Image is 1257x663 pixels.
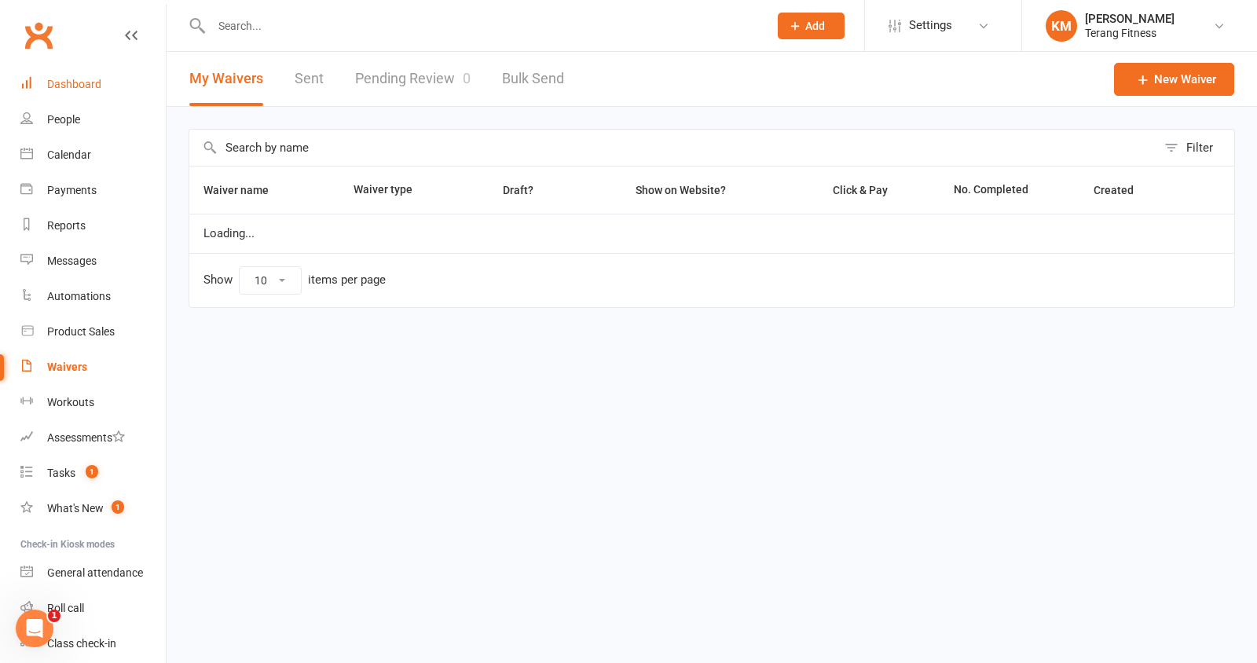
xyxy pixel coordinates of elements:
td: Loading... [189,214,1234,253]
span: Created [1094,184,1151,196]
div: Workouts [47,396,94,408]
div: Product Sales [47,325,115,338]
span: 1 [48,610,60,622]
button: Waiver name [203,181,286,200]
div: Roll call [47,602,84,614]
a: Clubworx [19,16,58,55]
button: Click & Pay [819,181,905,200]
div: Waivers [47,361,87,373]
div: Assessments [47,431,125,444]
div: Show [203,266,386,295]
div: General attendance [47,566,143,579]
button: Draft? [489,181,551,200]
span: Add [805,20,825,32]
a: Calendar [20,137,166,173]
a: Tasks 1 [20,456,166,491]
div: [PERSON_NAME] [1085,12,1175,26]
div: People [47,113,80,126]
a: Dashboard [20,67,166,102]
div: Class check-in [47,637,116,650]
button: Show on Website? [621,181,743,200]
span: Draft? [503,184,533,196]
div: Tasks [47,467,75,479]
a: Reports [20,208,166,244]
span: Click & Pay [833,184,888,196]
button: Filter [1156,130,1234,166]
button: My Waivers [189,52,263,106]
div: Payments [47,184,97,196]
div: What's New [47,502,104,515]
div: Terang Fitness [1085,26,1175,40]
a: Automations [20,279,166,314]
button: Created [1094,181,1151,200]
a: Sent [295,52,324,106]
a: Bulk Send [502,52,564,106]
input: Search... [207,15,757,37]
div: Calendar [47,148,91,161]
a: Messages [20,244,166,279]
a: Assessments [20,420,166,456]
span: 0 [463,70,471,86]
span: 1 [112,500,124,514]
a: General attendance kiosk mode [20,555,166,591]
th: No. Completed [940,167,1079,214]
span: 1 [86,465,98,478]
a: Payments [20,173,166,208]
div: items per page [308,273,386,287]
span: Show on Website? [636,184,726,196]
a: Roll call [20,591,166,626]
div: KM [1046,10,1077,42]
div: Reports [47,219,86,232]
th: Waiver type [339,167,458,214]
a: People [20,102,166,137]
a: Waivers [20,350,166,385]
input: Search by name [189,130,1156,166]
a: Workouts [20,385,166,420]
a: Pending Review0 [355,52,471,106]
span: Waiver name [203,184,286,196]
button: Add [778,13,845,39]
div: Messages [47,255,97,267]
a: What's New1 [20,491,166,526]
iframe: Intercom live chat [16,610,53,647]
div: Automations [47,290,111,302]
span: Settings [909,8,952,43]
a: Product Sales [20,314,166,350]
a: New Waiver [1114,63,1234,96]
div: Filter [1186,138,1213,157]
a: Class kiosk mode [20,626,166,661]
div: Dashboard [47,78,101,90]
